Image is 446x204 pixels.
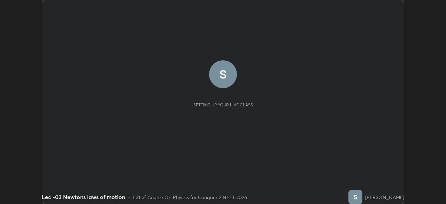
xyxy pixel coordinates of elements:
div: Lec -03 Newtons laws of motion [42,193,125,201]
img: 25b204f45ac4445a96ad82fdfa2bbc62.56875823_3 [348,190,362,204]
img: 25b204f45ac4445a96ad82fdfa2bbc62.56875823_3 [209,60,237,88]
div: [PERSON_NAME] [365,194,404,201]
div: L31 of Course On Physics for Conquer 2 NEET 2026 [133,194,247,201]
div: Setting up your live class [193,102,253,107]
div: • [128,194,130,201]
